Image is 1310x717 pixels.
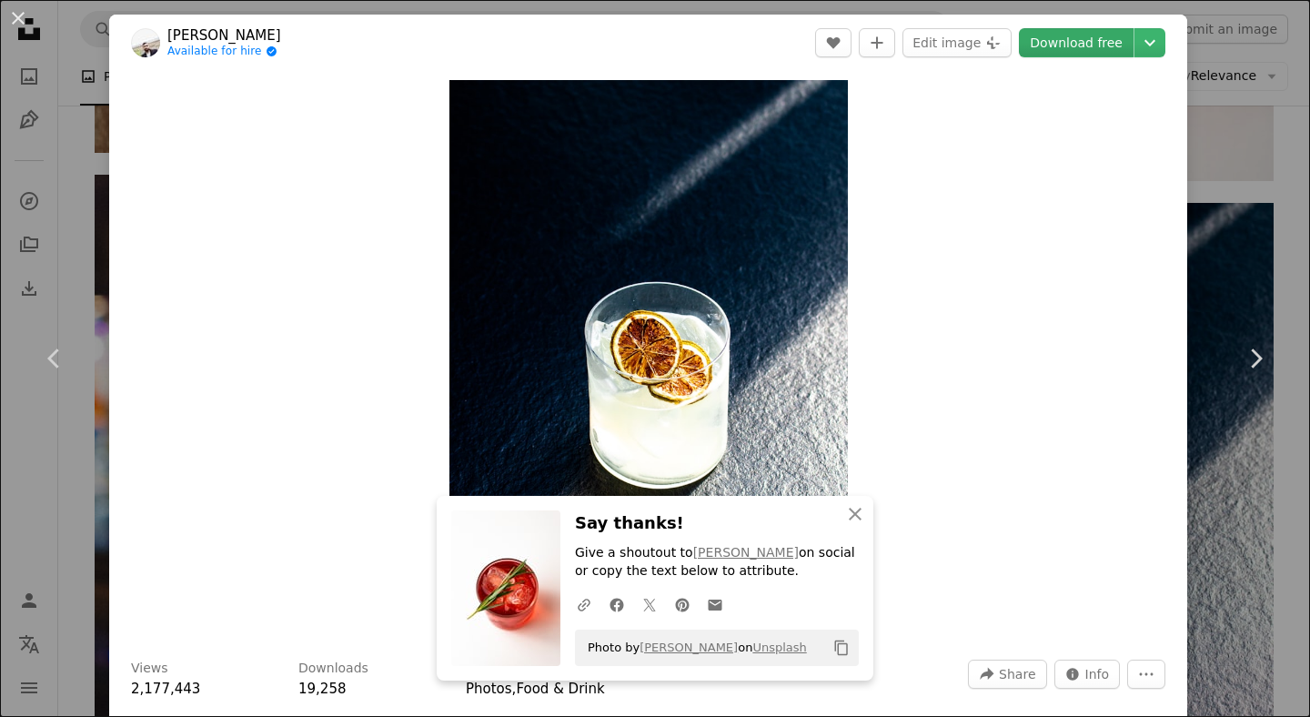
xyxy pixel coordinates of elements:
[575,510,859,537] h3: Say thanks!
[466,681,512,697] a: Photos
[167,45,281,59] a: Available for hire
[968,660,1046,689] button: Share this image
[859,28,895,57] button: Add to Collection
[752,641,806,654] a: Unsplash
[167,26,281,45] a: [PERSON_NAME]
[600,586,633,622] a: Share on Facebook
[699,586,731,622] a: Share over email
[516,681,604,697] a: Food & Drink
[633,586,666,622] a: Share on Twitter
[1127,660,1165,689] button: More Actions
[449,80,848,638] button: Zoom in on this image
[1019,28,1134,57] a: Download free
[1085,661,1110,688] span: Info
[131,681,200,697] span: 2,177,443
[131,28,160,57] img: Go to Edward Howell's profile
[999,661,1035,688] span: Share
[826,632,857,663] button: Copy to clipboard
[640,641,738,654] a: [PERSON_NAME]
[1134,28,1165,57] button: Choose download size
[579,633,807,662] span: Photo by on
[131,660,168,678] h3: Views
[902,28,1012,57] button: Edit image
[666,586,699,622] a: Share on Pinterest
[693,545,799,560] a: [PERSON_NAME]
[449,80,848,638] img: clear drinking glass with white liquid
[1054,660,1121,689] button: Stats about this image
[1201,271,1310,446] a: Next
[298,681,347,697] span: 19,258
[512,681,517,697] span: ,
[815,28,851,57] button: Like
[575,544,859,581] p: Give a shoutout to on social or copy the text below to attribute.
[298,660,368,678] h3: Downloads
